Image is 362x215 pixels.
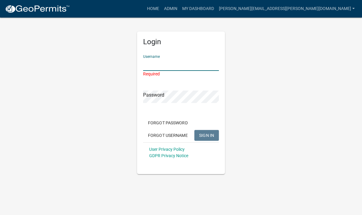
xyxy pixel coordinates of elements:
[143,117,193,128] button: Forgot Password
[162,3,180,15] a: Admin
[194,130,219,141] button: SIGN IN
[143,71,219,77] div: Required
[143,38,219,46] h5: Login
[180,3,216,15] a: My Dashboard
[145,3,162,15] a: Home
[216,3,357,15] a: [PERSON_NAME][EMAIL_ADDRESS][PERSON_NAME][DOMAIN_NAME]
[143,130,193,141] button: Forgot Username
[199,133,214,137] span: SIGN IN
[149,147,185,152] a: User Privacy Policy
[149,153,188,158] a: GDPR Privacy Notice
